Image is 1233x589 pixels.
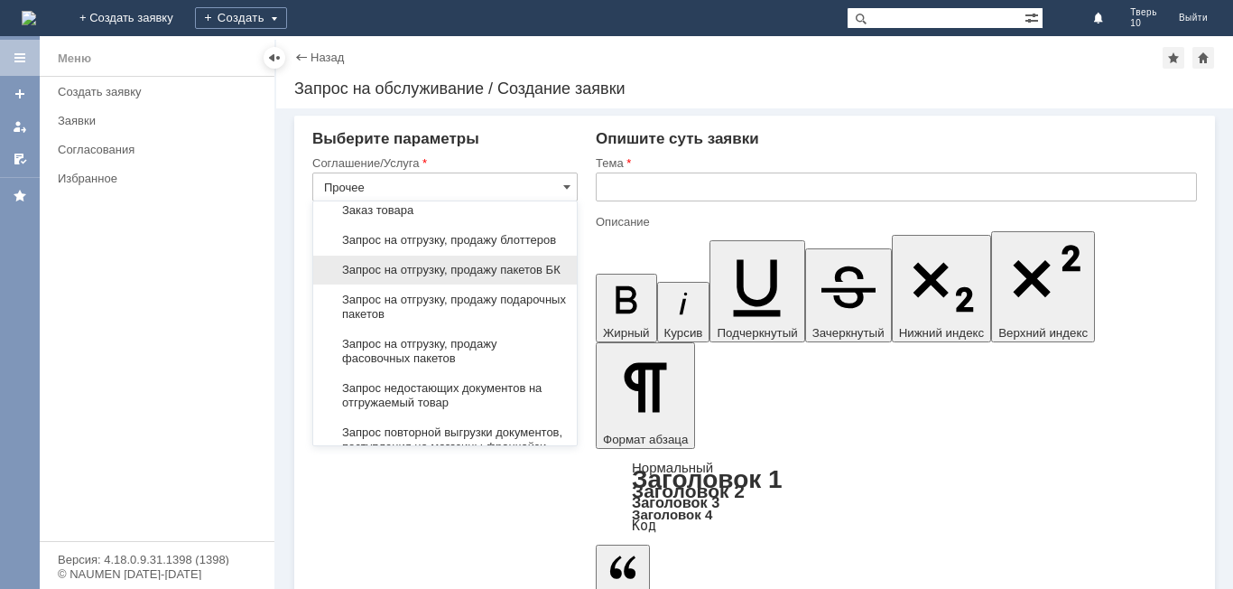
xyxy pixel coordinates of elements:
span: Запрос повторной выгрузки документов, поступления на магазины франчайзи [324,425,566,454]
div: Избранное [58,172,244,185]
a: Создать заявку [5,79,34,108]
div: Тема [596,157,1193,169]
button: Зачеркнутый [805,248,892,342]
span: Запрос на отгрузку, продажу блоттеров [324,233,566,248]
div: Запрос на обслуживание / Создание заявки [294,79,1215,98]
div: Сделать домашней страницей [1192,47,1214,69]
button: Жирный [596,274,657,342]
a: Мои согласования [5,145,34,173]
span: Запрос на отгрузку, продажу подарочных пакетов [324,293,566,322]
span: 10 [1130,18,1157,29]
button: Верхний индекс [991,231,1095,342]
div: Формат абзаца [596,462,1197,532]
span: Формат абзаца [603,433,688,446]
div: Создать заявку [58,85,264,98]
a: Создать заявку [51,78,271,106]
div: Добавить в избранное [1163,47,1184,69]
span: Тверь [1130,7,1157,18]
span: Зачеркнутый [812,326,885,340]
div: © NAUMEN [DATE]-[DATE] [58,568,256,580]
div: Создать [195,7,287,29]
a: Мои заявки [5,112,34,141]
div: Заявки [58,114,264,127]
a: Нормальный [632,460,713,475]
button: Подчеркнутый [709,240,804,342]
button: Курсив [657,282,710,342]
a: Согласования [51,136,271,164]
span: Расширенный поиск [1024,8,1043,25]
a: Код [632,518,656,534]
a: Заголовок 2 [632,481,745,501]
span: Запрос недостающих документов на отгружаемый товар [324,381,566,410]
a: Заголовок 4 [632,507,712,522]
a: Перейти на домашнюю страницу [22,11,36,25]
span: Опишите суть заявки [596,130,759,147]
span: Запрос на отгрузку, продажу пакетов БК [324,263,566,277]
span: Курсив [664,326,703,340]
span: Верхний индекс [998,326,1088,340]
a: Заголовок 1 [632,465,783,493]
span: Нижний индекс [899,326,985,340]
a: Назад [311,51,344,64]
span: Запрос на отгрузку, продажу фасовочных пакетов [324,337,566,366]
a: Заявки [51,107,271,135]
span: Жирный [603,326,650,340]
span: Подчеркнутый [717,326,797,340]
button: Нижний индекс [892,235,992,342]
div: Версия: 4.18.0.9.31.1398 (1398) [58,554,256,566]
div: Соглашение/Услуга [312,157,574,169]
div: Меню [58,48,91,70]
span: Выберите параметры [312,130,479,147]
a: Заголовок 3 [632,494,719,510]
div: Описание [596,216,1193,228]
img: logo [22,11,36,25]
span: Заказ товара [324,203,566,218]
button: Формат абзаца [596,342,695,449]
div: Согласования [58,143,264,156]
div: Скрыть меню [264,47,285,69]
